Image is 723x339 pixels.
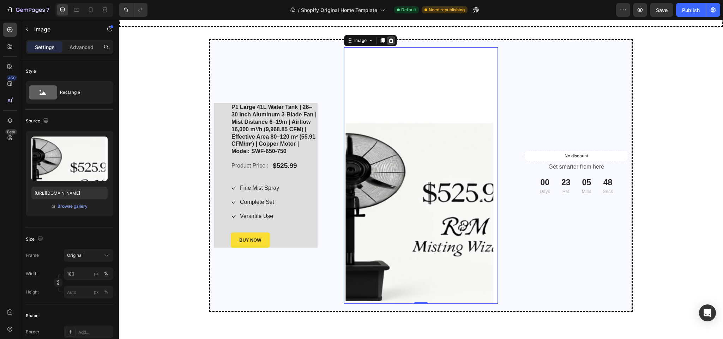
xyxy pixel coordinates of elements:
img: preview-image [31,137,108,181]
p: Advanced [70,43,94,51]
p: Settings [35,43,55,51]
div: 450 [7,75,17,81]
div: Publish [682,6,700,14]
button: px [102,288,110,296]
div: Size [26,235,44,244]
button: % [92,270,101,278]
span: Default [401,7,416,13]
div: Beta [5,129,17,135]
div: 48 [484,158,494,168]
div: 05 [463,158,472,168]
button: 7 [3,3,53,17]
input: https://example.com/image.jpg [31,187,108,199]
p: Image [34,25,94,34]
span: or [52,202,56,211]
button: BUY NOW [112,213,151,228]
img: gempages_571515848108278599-45d8d139-51c2-45fd-bc6b-91bf295ebeaf.png [225,28,379,284]
button: Browse gallery [57,203,88,210]
p: Mins [463,168,472,175]
div: px [94,271,99,277]
div: BUY NOW [120,217,143,224]
iframe: Design area [119,20,723,339]
label: Frame [26,252,39,259]
p: No discount [446,133,469,139]
div: Image [234,18,249,24]
label: Height [26,289,39,295]
p: Hrs [442,168,452,175]
input: px% [64,286,113,298]
p: Days [421,168,431,175]
p: 7 [46,6,49,14]
div: % [104,271,108,277]
span: Shopify Original Home Template [301,6,377,14]
p: Secs [484,168,494,175]
span: Original [67,252,83,259]
input: px% [64,267,113,280]
p: Complete Set [121,178,160,187]
button: Original [64,249,113,262]
div: Open Intercom Messenger [699,304,716,321]
span: / [298,6,300,14]
span: Need republishing [429,7,465,13]
div: Border [26,329,40,335]
div: Add... [78,329,112,335]
div: 00 [421,158,431,168]
span: Save [656,7,668,13]
p: Versatile Use [121,192,160,201]
button: % [92,288,101,296]
div: Undo/Redo [119,3,147,17]
div: Browse gallery [58,203,88,210]
div: Style [26,68,36,74]
div: Shape [26,313,38,319]
div: Source [26,116,50,126]
p: Fine Mist Spray [121,164,160,172]
label: Width [26,271,37,277]
button: px [102,270,110,278]
div: Rectangle [60,84,103,101]
button: Save [650,3,673,17]
div: % [104,289,108,295]
div: 23 [442,158,452,168]
div: px [94,289,99,295]
button: Publish [676,3,706,17]
p: Get smarter from here [406,143,509,151]
div: $525.99 [153,141,179,151]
